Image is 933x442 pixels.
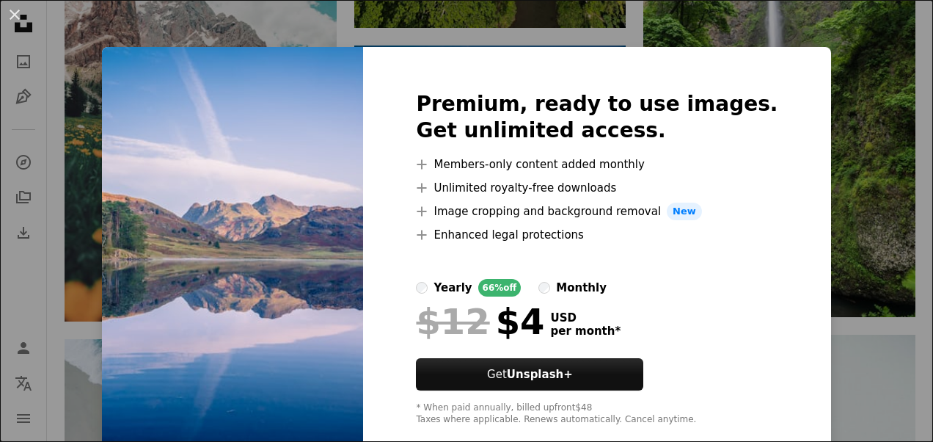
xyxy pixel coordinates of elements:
[416,302,544,341] div: $4
[478,279,522,297] div: 66% off
[538,282,550,294] input: monthly
[416,203,777,220] li: Image cropping and background removal
[416,402,777,426] div: * When paid annually, billed upfront $48 Taxes where applicable. Renews automatically. Cancel any...
[416,226,777,244] li: Enhanced legal protections
[550,311,621,325] span: USD
[667,203,702,220] span: New
[416,179,777,197] li: Unlimited royalty-free downloads
[416,91,777,144] h2: Premium, ready to use images. Get unlimited access.
[416,156,777,173] li: Members-only content added monthly
[416,302,489,341] span: $12
[416,358,643,391] button: GetUnsplash+
[507,368,573,381] strong: Unsplash+
[433,279,472,297] div: yearly
[416,282,428,294] input: yearly66%off
[550,325,621,338] span: per month *
[556,279,607,297] div: monthly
